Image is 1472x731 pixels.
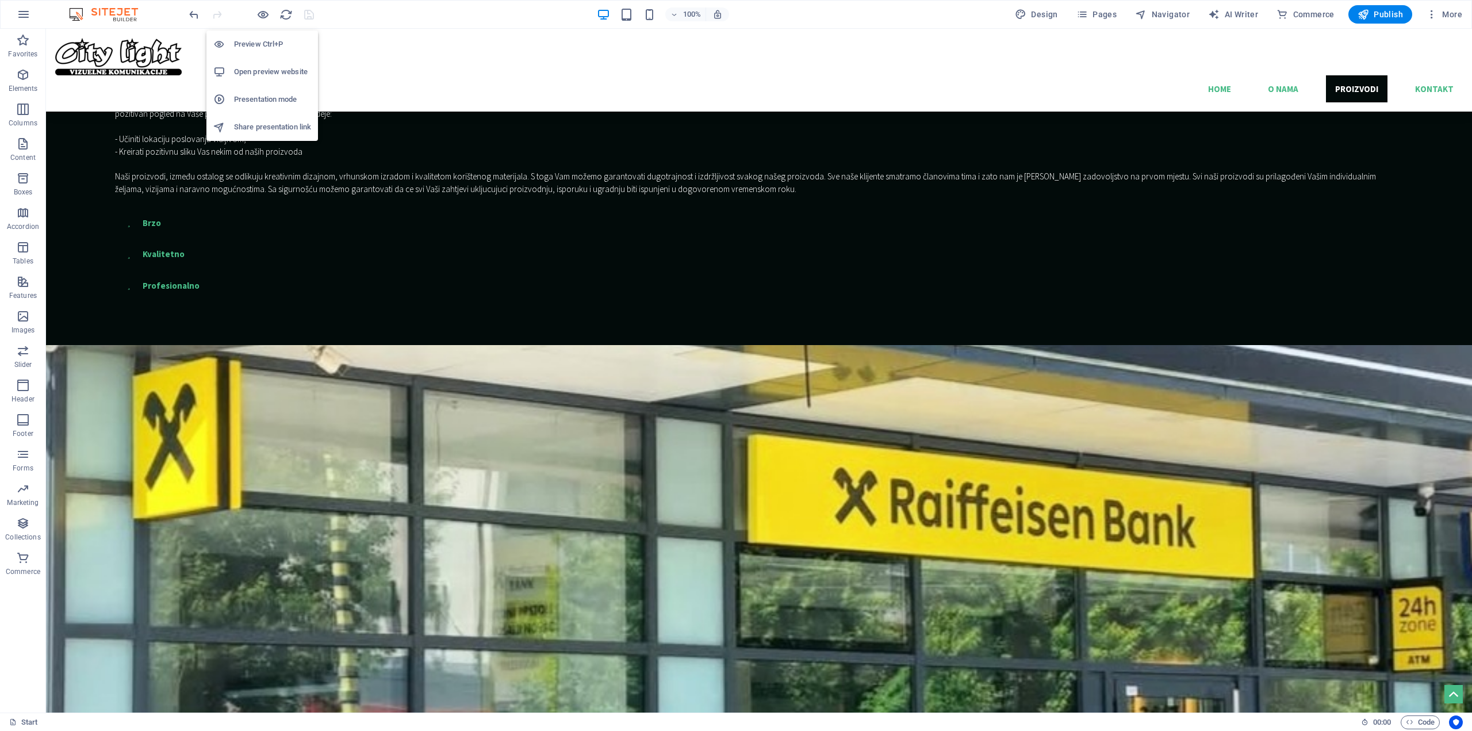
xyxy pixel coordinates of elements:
button: Pages [1072,5,1121,24]
h6: Share presentation link [234,120,311,134]
h6: 100% [683,7,701,21]
button: reload [279,7,293,21]
p: Slider [14,360,32,369]
span: Code [1406,715,1435,729]
p: Content [10,153,36,162]
i: On resize automatically adjust zoom level to fit chosen device. [712,9,723,20]
p: Features [9,291,37,300]
p: Columns [9,118,37,128]
i: Undo: Change slider images (Ctrl+Z) [187,8,201,21]
h6: Open preview website [234,65,311,79]
span: : [1381,718,1383,726]
button: Publish [1348,5,1412,24]
span: Navigator [1135,9,1190,20]
h6: Presentation mode [234,93,311,106]
h6: Session time [1361,715,1391,729]
button: Design [1010,5,1063,24]
span: Publish [1358,9,1403,20]
p: Marketing [7,498,39,507]
img: Editor Logo [66,7,152,21]
span: Design [1015,9,1058,20]
p: Accordion [7,222,39,231]
h6: Preview Ctrl+P [234,37,311,51]
p: Boxes [14,187,33,197]
span: Commerce [1276,9,1335,20]
button: Commerce [1272,5,1339,24]
span: More [1426,9,1462,20]
p: Elements [9,84,38,93]
p: Collections [5,533,40,542]
span: AI Writer [1208,9,1258,20]
button: More [1421,5,1467,24]
p: Tables [13,257,33,266]
button: Code [1401,715,1440,729]
span: Pages [1076,9,1117,20]
p: Forms [13,464,33,473]
button: Usercentrics [1449,715,1463,729]
p: Favorites [8,49,37,59]
button: 100% [665,7,706,21]
button: AI Writer [1203,5,1263,24]
div: Design (Ctrl+Alt+Y) [1010,5,1063,24]
span: 00 00 [1373,715,1391,729]
p: Header [11,395,34,404]
i: Reload page [279,8,293,21]
button: Navigator [1130,5,1194,24]
button: undo [187,7,201,21]
p: Commerce [6,567,40,576]
p: Footer [13,429,33,438]
a: Click to cancel selection. Double-click to open Pages [9,715,38,729]
p: Images [11,326,35,335]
